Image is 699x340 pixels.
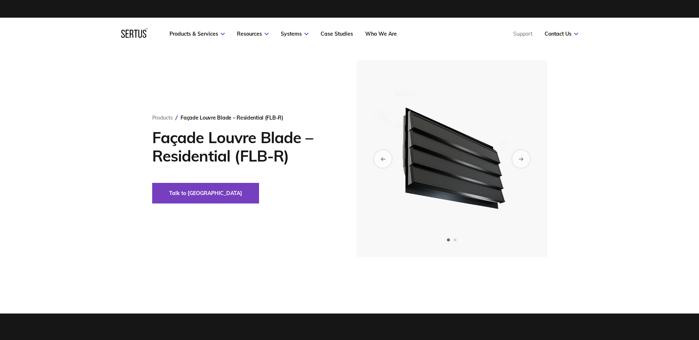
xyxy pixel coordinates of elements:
[169,31,225,37] a: Products & Services
[512,150,530,168] div: Next slide
[152,183,259,203] button: Talk to [GEOGRAPHIC_DATA]
[152,114,173,121] a: Products
[281,31,308,37] a: Systems
[365,31,397,37] a: Who We Are
[454,238,457,241] span: Go to slide 2
[374,150,392,168] div: Previous slide
[545,31,578,37] a: Contact Us
[237,31,269,37] a: Resources
[152,128,335,165] h1: Façade Louvre Blade – Residential (FLB-R)
[321,31,353,37] a: Case Studies
[513,31,532,37] a: Support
